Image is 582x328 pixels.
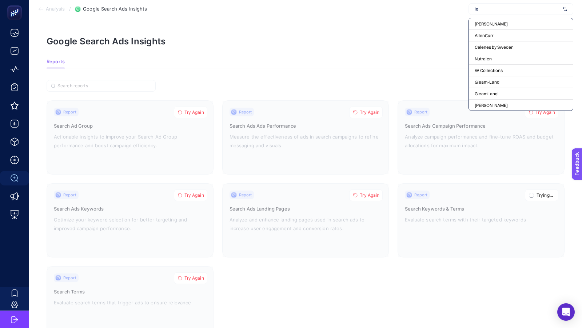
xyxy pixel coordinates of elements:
button: Try Again [349,189,383,201]
a: ReportTry AgainSearch Ads Ads PerformanceMeasure the effectiveness of ads in search campaigns to ... [222,100,389,175]
button: Reports [47,59,65,68]
span: AllenCarr [475,33,493,39]
span: Google Search Ads Insights [83,6,147,12]
span: Reports [47,59,65,65]
span: Analysis [46,6,65,12]
span: Try Again [360,109,379,115]
span: Gleam-Land [475,79,499,85]
button: Trying... [525,189,558,201]
button: Try Again [349,107,383,118]
span: [PERSON_NAME] [475,21,508,27]
span: Celenes by Sweden [475,44,514,50]
span: Try Again [535,109,555,115]
a: ReportTry AgainSearch Ads KeywordsOptimize your keyword selection for better targeting and improv... [47,183,214,257]
span: Nutralen [475,56,492,62]
span: Trying... [537,192,553,198]
span: Try Again [360,192,379,198]
button: Try Again [525,107,558,118]
input: Search [57,83,151,89]
span: [PERSON_NAME] [475,103,508,108]
span: Try Again [184,109,204,115]
span: W Collections [475,68,503,73]
a: ReportTry AgainSearch Ads Landing PagesAnalyze and enhance landing pages used in search ads to in... [222,183,389,257]
div: Open Intercom Messenger [557,303,575,321]
span: Try Again [184,275,204,281]
a: ReportTry AgainSearch Ads Campaign PerformanceAnalyze campaign performance and fine-tune ROAS and... [398,100,565,175]
input: levidor [475,6,560,12]
span: GleamLand [475,91,498,97]
a: ReportTry AgainSearch Ad GroupActionable insights to improve your Search Ad Group performance and... [47,100,214,175]
button: Try Again [174,107,207,118]
button: Try Again [174,272,207,284]
h1: Google Search Ads Insights [47,36,166,47]
button: Try Again [174,189,207,201]
span: Try Again [184,192,204,198]
a: ReportTrying...Search Keywords & TermsEvaluate search terms with their targeted keywords [398,183,565,257]
img: svg%3e [563,5,567,13]
span: / [69,6,71,12]
span: Feedback [4,2,28,8]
